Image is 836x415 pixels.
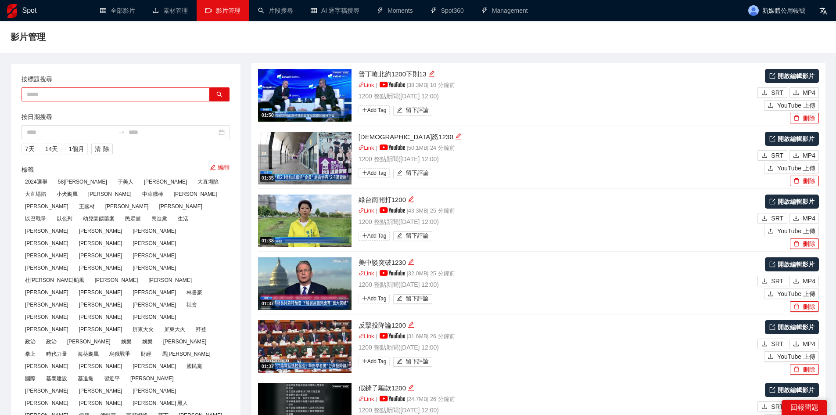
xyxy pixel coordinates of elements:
[359,320,756,331] div: 反擊投降論1200
[22,361,72,371] span: [PERSON_NAME]
[764,100,819,111] button: uploadYouTube 上傳
[22,325,72,334] span: [PERSON_NAME]
[765,320,819,334] a: 開啟編輯影片
[22,238,72,248] span: [PERSON_NAME]
[153,7,188,14] a: upload素材管理
[771,276,783,286] span: SRT
[793,215,799,222] span: download
[428,70,435,77] span: edit
[793,152,799,159] span: download
[258,132,352,184] img: 3c4d23cb-541d-464d-9af1-fd95bc71f6e9.jpg
[54,177,111,187] span: 58[PERSON_NAME]
[100,7,135,14] a: table全部影片
[91,144,113,154] button: 清除
[65,144,88,154] button: 1個月
[359,280,756,289] p: 1200 整點新聞 ( [DATE] 12:00 )
[22,144,38,154] button: 7天
[155,202,206,211] span: [PERSON_NAME]
[803,88,815,97] span: MP4
[75,226,126,236] span: [PERSON_NAME]
[790,176,819,186] button: delete刪除
[757,213,787,224] button: downloadSRT
[75,263,126,273] span: [PERSON_NAME]
[359,154,756,164] p: 1200 整點新聞 ( [DATE] 12:00 )
[765,132,819,146] a: 開啟編輯影片
[764,351,819,362] button: uploadYouTube 上傳
[397,296,402,302] span: edit
[748,5,759,16] img: avatar
[793,341,799,348] span: download
[359,405,756,415] p: 1200 整點新聞 ( [DATE] 12:00 )
[397,358,402,365] span: edit
[790,113,819,123] button: delete刪除
[359,208,364,213] span: link
[793,115,800,122] span: delete
[481,7,528,14] a: thunderboltManagement
[359,145,364,151] span: link
[118,129,125,136] span: swap-right
[129,398,191,408] span: [PERSON_NAME] 黑人
[137,349,155,359] span: 財經
[43,349,71,359] span: 時代力量
[183,300,201,310] span: 社會
[25,144,29,154] span: 7
[22,288,72,297] span: [PERSON_NAME]
[43,337,60,346] span: 政治
[145,275,195,285] span: [PERSON_NAME]
[793,366,800,373] span: delete
[408,383,414,393] div: 編輯
[359,105,390,115] span: Add Tag
[380,207,405,213] img: yt_logo_rgb_light.a676ea31.png
[362,296,367,301] span: plus
[771,213,783,223] span: SRT
[129,386,179,396] span: [PERSON_NAME]
[803,339,815,349] span: MP4
[359,395,756,404] p: | | 24.7 MB | 26 分鐘前
[393,294,432,304] button: edit留下評論
[359,294,390,303] span: Add Tag
[397,233,402,239] span: edit
[431,7,464,14] a: thunderboltSpot360
[22,398,72,408] span: [PERSON_NAME]
[359,343,756,352] p: 1200 整點新聞 ( [DATE] 12:00 )
[789,87,819,98] button: downloadMP4
[43,374,71,383] span: 基泰建設
[789,276,819,286] button: downloadMP4
[777,226,815,236] span: YouTube 上傳
[22,275,88,285] span: 杜[PERSON_NAME]颱風
[22,202,72,211] span: [PERSON_NAME]
[397,107,402,114] span: edit
[764,163,819,173] button: uploadYouTube 上傳
[75,386,126,396] span: [PERSON_NAME]
[765,257,819,271] a: 開啟編輯影片
[258,7,293,14] a: search片段搜尋
[408,384,414,391] span: edit
[102,202,152,211] span: [PERSON_NAME]
[170,189,221,199] span: [PERSON_NAME]
[22,74,52,84] label: 按標題搜尋
[129,226,179,236] span: [PERSON_NAME]
[210,164,230,171] a: 編輯
[359,270,756,278] p: | | 32.0 MB | 25 分鐘前
[210,164,216,170] span: edit
[359,383,756,393] div: 假鏟子騙款1200
[74,349,102,359] span: 海葵颱風
[359,396,364,402] span: link
[769,324,775,330] span: export
[129,361,179,371] span: [PERSON_NAME]
[761,90,768,97] span: download
[129,251,179,260] span: [PERSON_NAME]
[359,195,756,205] div: 綠台南開打1200
[803,213,815,223] span: MP4
[139,189,167,199] span: 中華職棒
[359,81,756,90] p: | | 38.3 MB | 10 分鐘前
[359,217,756,227] p: 1200 整點新聞 ( [DATE] 12:00 )
[362,170,367,175] span: plus
[455,132,462,142] div: 編輯
[74,374,97,383] span: 基進黨
[260,363,275,370] div: 01:37
[765,383,819,397] a: 開啟編輯影片
[91,275,142,285] span: [PERSON_NAME]
[761,404,768,411] span: download
[174,214,192,224] span: 生活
